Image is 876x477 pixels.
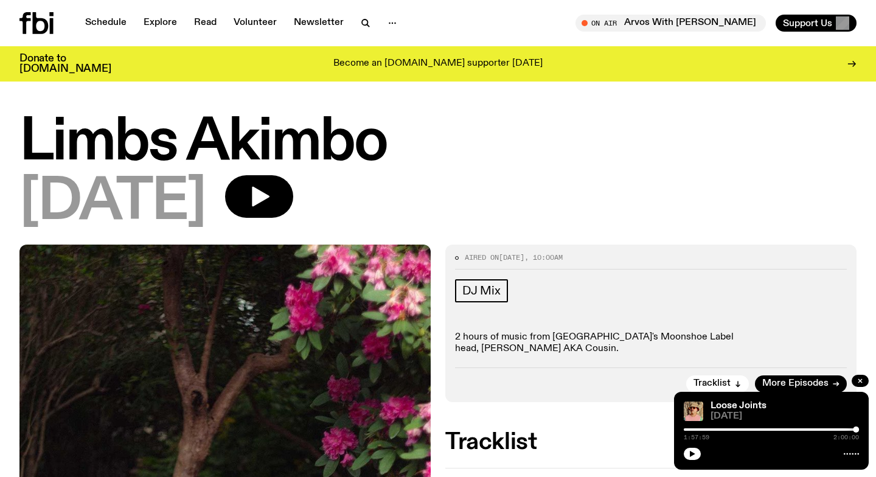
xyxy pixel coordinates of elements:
[287,15,351,32] a: Newsletter
[455,332,847,355] p: 2 hours of music from [GEOGRAPHIC_DATA]'s Moonshoe Label head, [PERSON_NAME] AKA Cousin.
[226,15,284,32] a: Volunteer
[445,431,857,453] h2: Tracklist
[462,284,501,298] span: DJ Mix
[755,375,847,392] a: More Episodes
[776,15,857,32] button: Support Us
[465,252,499,262] span: Aired on
[187,15,224,32] a: Read
[455,279,508,302] a: DJ Mix
[136,15,184,32] a: Explore
[575,15,766,32] button: On AirArvos With [PERSON_NAME]
[711,412,859,421] span: [DATE]
[524,252,563,262] span: , 10:00am
[19,116,857,170] h1: Limbs Akimbo
[693,379,731,388] span: Tracklist
[686,375,749,392] button: Tracklist
[78,15,134,32] a: Schedule
[19,175,206,230] span: [DATE]
[833,434,859,440] span: 2:00:00
[499,252,524,262] span: [DATE]
[684,434,709,440] span: 1:57:59
[711,401,766,411] a: Loose Joints
[333,58,543,69] p: Become an [DOMAIN_NAME] supporter [DATE]
[783,18,832,29] span: Support Us
[762,379,829,388] span: More Episodes
[19,54,111,74] h3: Donate to [DOMAIN_NAME]
[684,402,703,421] img: Tyson stands in front of a paperbark tree wearing orange sunglasses, a suede bucket hat and a pin...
